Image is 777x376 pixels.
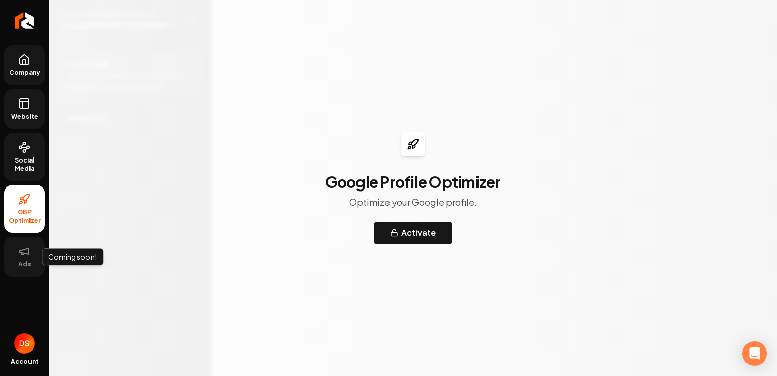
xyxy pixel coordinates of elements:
[14,333,35,354] img: David Sitt
[4,156,45,173] span: Social Media
[4,133,45,181] a: Social Media
[11,358,39,366] span: Account
[4,89,45,129] a: Website
[7,113,42,121] span: Website
[15,12,34,29] img: Rebolt Logo
[14,260,35,268] span: Ads
[4,237,45,277] button: Ads
[742,341,767,366] div: Open Intercom Messenger
[48,252,97,262] p: Coming soon!
[4,45,45,85] a: Company
[14,333,35,354] button: Open user button
[4,208,45,225] span: GBP Optimizer
[5,69,44,77] span: Company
